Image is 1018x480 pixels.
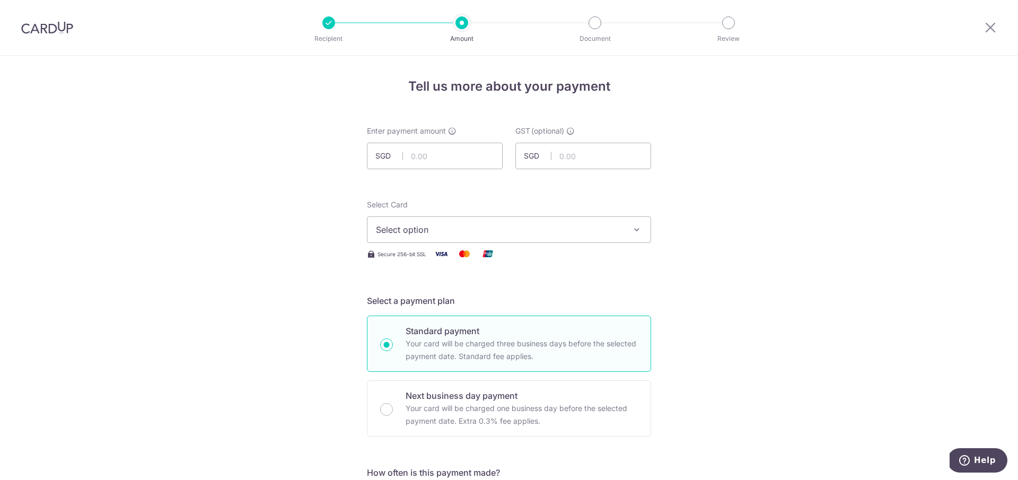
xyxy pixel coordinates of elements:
span: Secure 256-bit SSL [378,250,426,258]
img: Visa [431,247,452,260]
p: Standard payment [406,325,638,337]
button: Select option [367,216,651,243]
p: Next business day payment [406,389,638,402]
h5: Select a payment plan [367,294,651,307]
p: Amount [423,33,501,44]
img: Union Pay [477,247,498,260]
p: Recipient [289,33,368,44]
p: Review [689,33,768,44]
p: Your card will be charged one business day before the selected payment date. Extra 0.3% fee applies. [406,402,638,427]
span: GST [515,126,530,136]
span: translation missing: en.payables.payment_networks.credit_card.summary.labels.select_card [367,200,408,209]
iframe: Opens a widget where you can find more information [950,448,1007,475]
span: SGD [524,151,551,161]
span: Enter payment amount [367,126,446,136]
span: SGD [375,151,403,161]
img: CardUp [21,21,73,34]
input: 0.00 [515,143,651,169]
img: Mastercard [454,247,475,260]
span: Select option [376,223,623,236]
h5: How often is this payment made? [367,466,651,479]
h4: Tell us more about your payment [367,77,651,96]
p: Your card will be charged three business days before the selected payment date. Standard fee appl... [406,337,638,363]
input: 0.00 [367,143,503,169]
span: (optional) [531,126,564,136]
p: Document [556,33,634,44]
